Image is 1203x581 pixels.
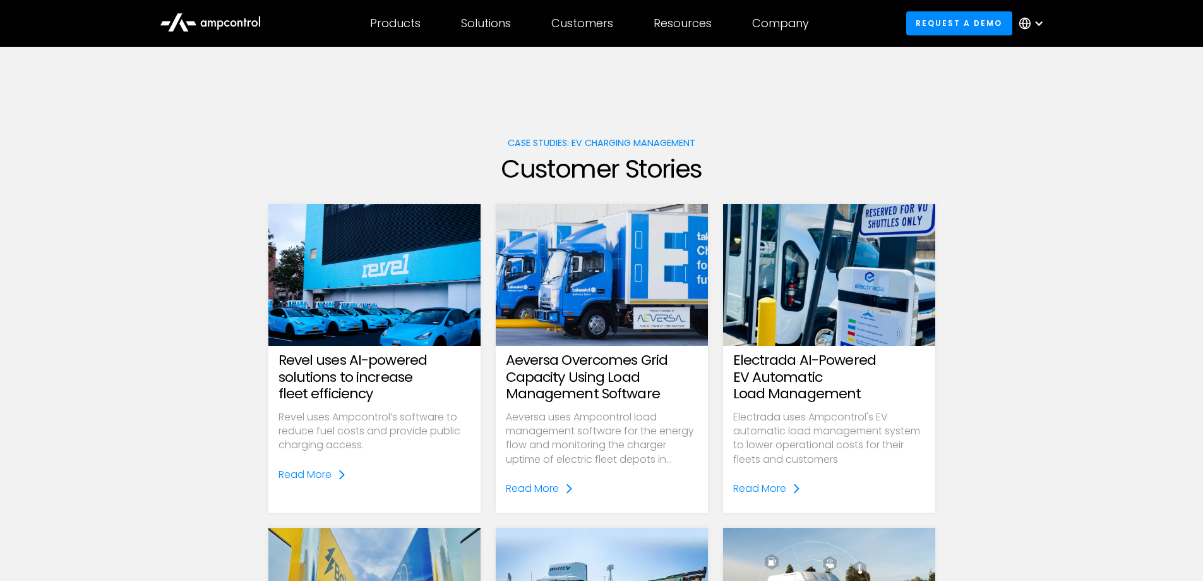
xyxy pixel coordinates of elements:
[906,11,1012,35] a: Request a demo
[268,154,935,184] h2: Customer Stories
[461,16,511,30] div: Solutions
[506,482,559,496] div: Read More
[370,16,421,30] div: Products
[506,352,698,402] h3: Aeversa Overcomes Grid Capacity Using Load Management Software
[278,352,470,402] h3: Revel uses AI-powered solutions to increase fleet efficiency
[654,16,712,30] div: Resources
[733,352,925,402] h3: Electrada AI-Powered EV Automatic Load Management
[268,138,935,149] h1: Case Studies: EV charging management
[278,468,347,482] a: Read More
[733,482,801,496] a: Read More
[551,16,613,30] div: Customers
[733,482,786,496] div: Read More
[733,410,925,467] p: Electrada uses Ampcontrol's EV automatic load management system to lower operational costs for th...
[752,16,809,30] div: Company
[278,468,332,482] div: Read More
[278,410,470,453] p: Revel uses Ampcontrol’s software to reduce fuel costs and provide public charging access.
[506,410,698,467] p: Aeversa uses Ampcontrol load management software for the energy flow and monitoring the charger u...
[506,482,574,496] a: Read More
